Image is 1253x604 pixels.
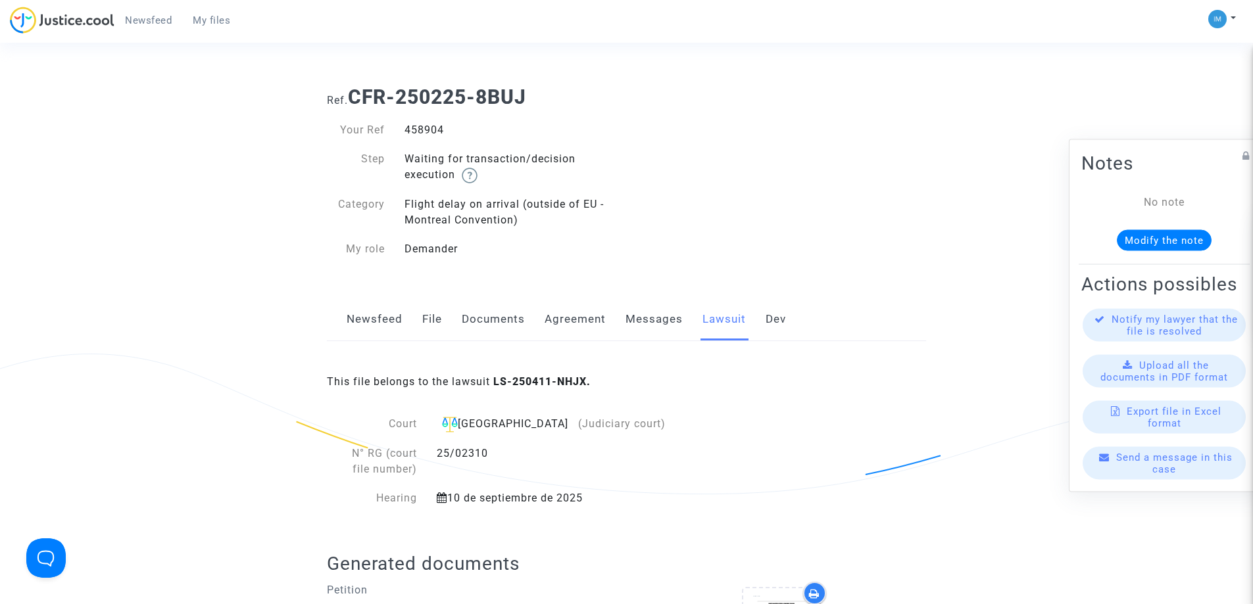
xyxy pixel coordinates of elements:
div: Waiting for transaction/decision execution [395,151,627,183]
span: Ref. [327,94,348,106]
b: CFR-250225-8BUJ [348,85,526,108]
div: My role [317,241,395,257]
div: Demander [395,241,627,257]
a: My files [182,11,241,30]
img: icon-faciliter-sm.svg [442,417,458,432]
span: Export file in Excel format [1127,405,1221,429]
div: Category [317,197,395,228]
a: Documents [462,298,525,341]
span: My files [193,14,230,26]
a: Lawsuit [702,298,746,341]
a: File [422,298,442,341]
div: 25/02310 [427,446,693,477]
a: Newsfeed [347,298,403,341]
span: Send a message in this case [1116,451,1233,475]
div: No note [1101,194,1227,210]
b: LS-250411-NHJX. [493,375,591,388]
a: Messages [626,298,683,341]
span: Newsfeed [125,14,172,26]
div: Flight delay on arrival (outside of EU - Montreal Convention) [395,197,627,228]
div: N° RG (court file number) [327,446,427,477]
h2: Notes [1081,151,1247,174]
img: a105443982b9e25553e3eed4c9f672e7 [1208,10,1227,28]
a: Newsfeed [114,11,182,30]
div: Your Ref [317,122,395,138]
a: Dev [766,298,786,341]
button: Modify the note [1117,229,1212,250]
div: Hearing [327,490,427,506]
span: (Judiciary court) [578,417,666,430]
img: jc-logo.svg [10,7,114,34]
img: help.svg [462,168,478,183]
div: Court [327,416,427,432]
div: [GEOGRAPHIC_DATA] [437,416,683,432]
h2: Actions possibles [1081,272,1247,295]
div: Step [317,151,395,183]
span: Upload all the documents in PDF format [1100,359,1228,383]
span: This file belongs to the lawsuit [327,375,591,388]
h2: Generated documents [327,552,926,575]
div: 10 de septiembre de 2025 [427,490,693,506]
iframe: Help Scout Beacon - Open [26,538,66,578]
span: Notify my lawyer that the file is resolved [1112,313,1238,337]
a: Agreement [545,298,606,341]
div: 458904 [395,122,627,138]
p: Petition [327,582,617,598]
